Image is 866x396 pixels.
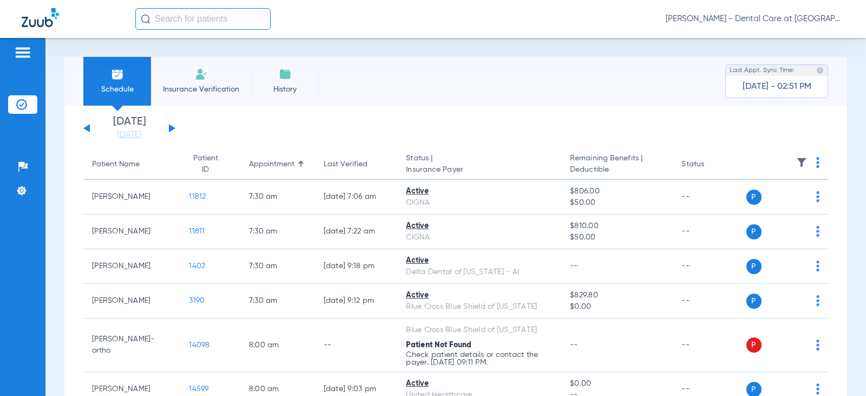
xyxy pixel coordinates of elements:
[561,150,673,180] th: Remaining Benefits |
[673,284,746,319] td: --
[315,215,398,249] td: [DATE] 7:22 AM
[673,150,746,180] th: Status
[406,351,553,366] p: Check patient details or contact the payer. [DATE] 09:11 PM.
[570,197,664,209] span: $50.00
[315,319,398,372] td: --
[240,249,315,284] td: 7:30 AM
[189,193,206,200] span: 11812
[666,14,844,24] span: [PERSON_NAME] - Dental Care at [GEOGRAPHIC_DATA]
[97,116,162,140] li: [DATE]
[673,180,746,215] td: --
[406,301,553,313] div: Blue Cross Blue Shield of [US_STATE]
[324,159,389,170] div: Last Verified
[315,284,398,319] td: [DATE] 9:12 PM
[570,186,664,197] span: $806.00
[83,180,180,215] td: [PERSON_NAME]
[816,340,819,350] img: group-dot-blue.svg
[189,297,205,304] span: 3190
[673,215,746,249] td: --
[92,159,172,170] div: Patient Name
[570,164,664,176] span: Deductible
[746,294,762,309] span: P
[240,284,315,319] td: 7:30 AM
[189,262,205,270] span: 1402
[570,341,578,349] span: --
[249,159,306,170] div: Appointment
[22,8,59,27] img: Zuub Logo
[570,220,664,232] span: $810.00
[406,197,553,209] div: CIGNA
[406,267,553,278] div: Delta Dental of [US_STATE] - AI
[397,150,561,180] th: Status |
[746,190,762,205] span: P
[83,284,180,319] td: [PERSON_NAME]
[406,290,553,301] div: Active
[570,290,664,301] span: $829.80
[406,378,553,389] div: Active
[14,46,31,59] img: hamburger-icon
[570,301,664,313] span: $0.00
[240,319,315,372] td: 8:00 AM
[406,341,471,349] span: Patient Not Found
[746,337,762,353] span: P
[743,81,811,92] span: [DATE] - 02:51 PM
[730,65,795,76] span: Last Appt. Sync Time:
[195,68,208,81] img: Manual Insurance Verification
[83,319,180,372] td: [PERSON_NAME]-ortho
[159,84,243,95] span: Insurance Verification
[746,259,762,274] span: P
[816,295,819,306] img: group-dot-blue.svg
[406,324,553,336] div: Blue Cross Blue Shield of [US_STATE]
[406,255,553,267] div: Active
[816,384,819,394] img: group-dot-blue.svg
[406,186,553,197] div: Active
[816,157,819,168] img: group-dot-blue.svg
[135,8,271,30] input: Search for patients
[83,215,180,249] td: [PERSON_NAME]
[816,226,819,237] img: group-dot-blue.svg
[141,14,150,24] img: Search Icon
[570,232,664,243] span: $50.00
[189,153,232,176] div: Patient ID
[189,228,205,235] span: 11811
[406,164,553,176] span: Insurance Payer
[570,378,664,389] span: $0.00
[240,180,315,215] td: 7:30 AM
[189,385,208,393] span: 14599
[406,220,553,232] div: Active
[83,249,180,284] td: [PERSON_NAME]
[240,215,315,249] td: 7:30 AM
[816,191,819,202] img: group-dot-blue.svg
[111,68,124,81] img: Schedule
[249,159,294,170] div: Appointment
[673,319,746,372] td: --
[189,341,209,349] span: 14098
[189,153,222,176] div: Patient ID
[673,249,746,284] td: --
[259,84,311,95] span: History
[92,159,140,170] div: Patient Name
[816,261,819,271] img: group-dot-blue.svg
[315,180,398,215] td: [DATE] 7:06 AM
[315,249,398,284] td: [DATE] 9:18 PM
[324,159,368,170] div: Last Verified
[406,232,553,243] div: CIGNA
[796,157,807,168] img: filter.svg
[816,67,824,74] img: last sync help info
[570,262,578,270] span: --
[279,68,292,81] img: History
[91,84,143,95] span: Schedule
[746,224,762,239] span: P
[97,129,162,140] a: [DATE]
